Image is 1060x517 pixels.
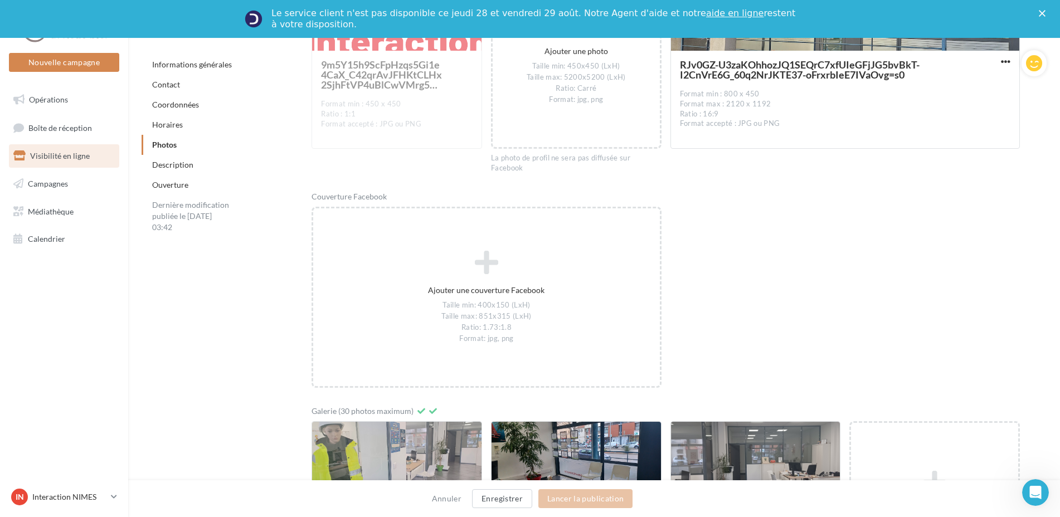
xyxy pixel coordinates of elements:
a: Opérations [7,88,121,111]
a: Boîte de réception [7,116,121,140]
a: Visibilité en ligne [7,144,121,168]
span: Boîte de réception [28,123,92,132]
div: Fermer [1039,10,1050,17]
div: La photo de profil ne sera pas diffusée sur Facebook [491,153,662,173]
button: Annuler [427,492,466,505]
a: Campagnes [7,172,121,196]
a: Ouverture [152,180,188,189]
a: aide en ligne [706,8,764,18]
a: Calendrier [7,227,121,251]
div: Format max : 2120 x 1192 [680,99,1010,109]
a: Description [152,160,193,169]
div: Ratio : 1:1 [321,109,473,119]
a: Informations générales [152,60,232,69]
div: Galerie (30 photos maximum) [312,406,414,421]
div: Format min : 800 x 450 [680,89,1010,99]
a: Photos [152,140,177,149]
span: Médiathèque [28,206,74,216]
a: Médiathèque [7,200,121,223]
button: Enregistrer [472,489,532,508]
span: Calendrier [28,234,65,243]
div: Format min : 450 x 450 [321,99,473,109]
div: Le service client n'est pas disponible ce jeudi 28 et vendredi 29 août. Notre Agent d'aide et not... [271,8,798,30]
div: Dernière modification publiée le [DATE] 03:42 [142,195,242,237]
a: IN Interaction NIMES [9,486,119,508]
p: Interaction NIMES [32,491,106,503]
span: 9m5Y15h9ScFpHzqs5Gi1e4CaX_C42qrAvJFHKtCLHx2SjhFtVP4uBlCwVMrg51cD-skiG-DAfgMzI7b3hA=s0 [321,60,442,90]
span: Campagnes [28,179,68,188]
div: Format accepté : JPG ou PNG [321,119,473,129]
img: Profile image for Service-Client [245,10,262,28]
button: Nouvelle campagne [9,53,119,72]
iframe: Intercom live chat [1022,479,1049,506]
span: RJv0GZ-U3zaKOhhozJQ1SEQrC7xfUIeGFjJG5bvBkT-I2CnVrE6G_60q2NrJKTE37-oFrxrbIeE7IVaOvg=s0 [680,60,933,80]
div: Ratio : 16:9 [680,109,1010,119]
a: Horaires [152,120,183,129]
span: Opérations [29,95,68,104]
a: Contact [152,80,180,89]
span: IN [16,491,24,503]
span: Visibilité en ligne [30,151,90,160]
div: Couverture Facebook [312,191,661,207]
button: Lancer la publication [538,489,633,508]
div: Format accepté : JPG ou PNG [680,119,1010,129]
a: Coordonnées [152,100,199,109]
